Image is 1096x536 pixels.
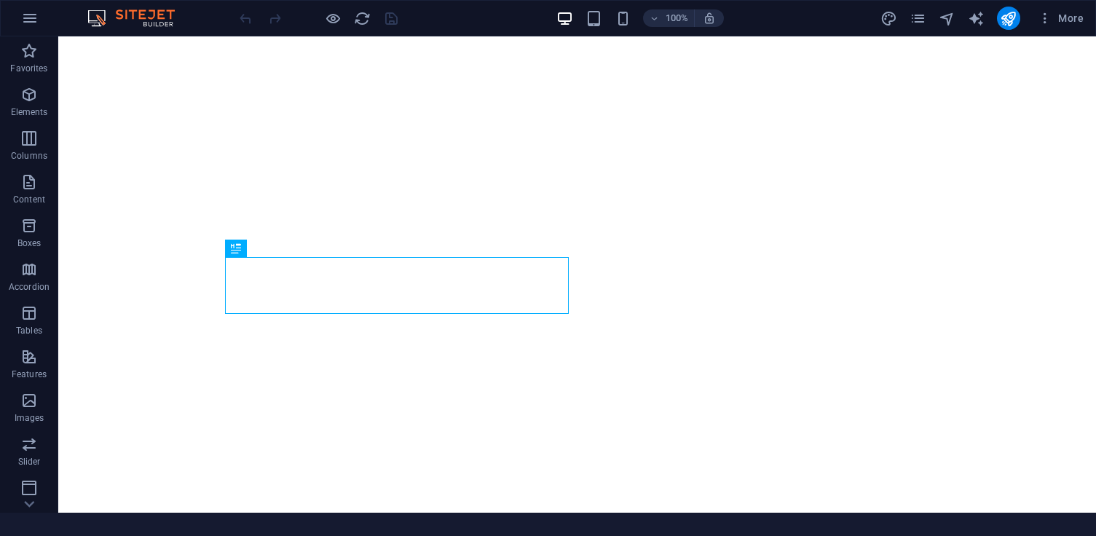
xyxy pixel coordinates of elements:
button: reload [353,9,371,27]
p: Boxes [17,237,42,249]
i: AI Writer [968,10,985,27]
p: Favorites [10,63,47,74]
p: Columns [11,150,47,162]
p: Accordion [9,281,50,293]
i: Navigator [939,10,955,27]
i: Design (Ctrl+Alt+Y) [880,10,897,27]
button: pages [910,9,927,27]
h6: 100% [665,9,688,27]
p: Slider [18,456,41,468]
p: Tables [16,325,42,336]
p: Elements [11,106,48,118]
i: Pages (Ctrl+Alt+S) [910,10,926,27]
p: Content [13,194,45,205]
p: Features [12,368,47,380]
span: More [1038,11,1084,25]
i: On resize automatically adjust zoom level to fit chosen device. [703,12,716,25]
img: Editor Logo [84,9,193,27]
button: design [880,9,898,27]
i: Reload page [354,10,371,27]
button: 100% [643,9,695,27]
button: Click here to leave preview mode and continue editing [324,9,342,27]
button: More [1032,7,1089,30]
button: text_generator [968,9,985,27]
i: Publish [1000,10,1017,27]
button: navigator [939,9,956,27]
p: Images [15,412,44,424]
button: publish [997,7,1020,30]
